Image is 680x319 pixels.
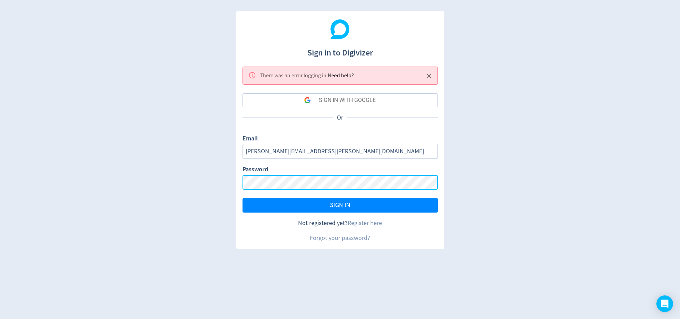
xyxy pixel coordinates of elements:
[243,41,438,59] h1: Sign in to Digivizer
[328,72,354,79] span: Need help?
[260,69,354,83] div: There was an error logging in .
[319,93,376,107] div: SIGN IN WITH GOOGLE
[243,93,438,107] button: SIGN IN WITH GOOGLE
[310,234,370,242] a: Forgot your password?
[243,134,258,144] label: Email
[330,19,350,39] img: Digivizer Logo
[243,165,268,175] label: Password
[656,295,673,312] div: Open Intercom Messenger
[348,219,382,227] a: Register here
[423,70,435,82] button: Close
[333,113,347,122] p: Or
[243,219,438,227] div: Not registered yet?
[243,198,438,213] button: SIGN IN
[330,202,350,208] span: SIGN IN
